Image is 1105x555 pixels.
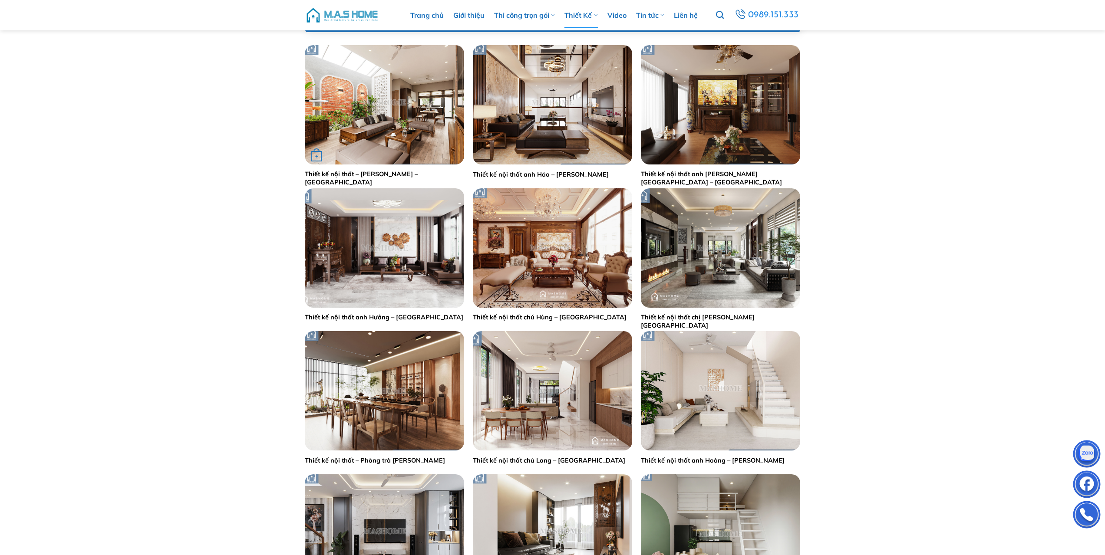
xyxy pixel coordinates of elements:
[641,45,800,164] img: Thiết kế nội thất anh Tuấn Anh - Đông Anh | MasHome
[305,170,464,186] a: Thiết kế nội thất – [PERSON_NAME] – [GEOGRAPHIC_DATA]
[641,313,800,329] a: Thiết kế nội thất chị [PERSON_NAME][GEOGRAPHIC_DATA]
[305,2,379,28] img: M.A.S HOME – Tổng Thầu Thiết Kế Và Xây Nhà Trọn Gói
[733,7,800,23] a: 0989.151.333
[473,171,609,179] a: Thiết kế nội thất anh Hảo – [PERSON_NAME]
[305,331,464,450] img: Thiết kế nội thất phòng trà Lê Văn Lương | MasHome
[453,2,485,28] a: Giới thiệu
[641,331,800,450] img: Thiết kế nội thất anh Hoàng - Ngọc Hà | MasHome
[641,188,800,308] img: Thiết kế nội thất chị Lý - Hưng Yên | MasHome
[473,331,632,450] img: Thiết kế nội thất chú Long - Đông Mỹ | MasHome
[1074,503,1100,529] img: Phone
[410,2,444,28] a: Trang chủ
[564,2,597,28] a: Thiết Kế
[716,6,724,24] a: Tìm kiếm
[305,45,464,164] img: Thiết kế nội thất anh Chuẩn - Thái Bình | MasHome
[473,45,632,164] img: Thiết kế nội thất anh Hảo - Nguyễn Trãi | MasHome
[674,2,698,28] a: Liên hệ
[641,456,785,465] a: Thiết kế nội thất anh Hoàng – [PERSON_NAME]
[473,313,627,322] a: Thiết kế nội thất chú Hùng – [GEOGRAPHIC_DATA]
[311,151,322,161] strong: +
[1074,442,1100,468] img: Zalo
[607,2,627,28] a: Video
[305,188,464,308] img: Thiết kế nội thất anh Hưởng - Đông Anh | MasHome
[636,2,664,28] a: Tin tức
[311,150,322,163] div: Đọc tiếp
[473,188,632,308] img: Thiết kế nội thất chú Hùng - Hải Dương | MasHome
[494,2,555,28] a: Thi công trọn gói
[1074,473,1100,499] img: Facebook
[305,456,445,465] a: Thiết kế nội thất – Phòng trà [PERSON_NAME]
[641,170,800,186] a: Thiết kế nội thất anh [PERSON_NAME][GEOGRAPHIC_DATA] – [GEOGRAPHIC_DATA]
[748,8,799,23] span: 0989.151.333
[305,313,463,322] a: Thiết kế nội thất anh Hưởng – [GEOGRAPHIC_DATA]
[473,456,625,465] a: Thiết kế nội thất chú Long – [GEOGRAPHIC_DATA]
